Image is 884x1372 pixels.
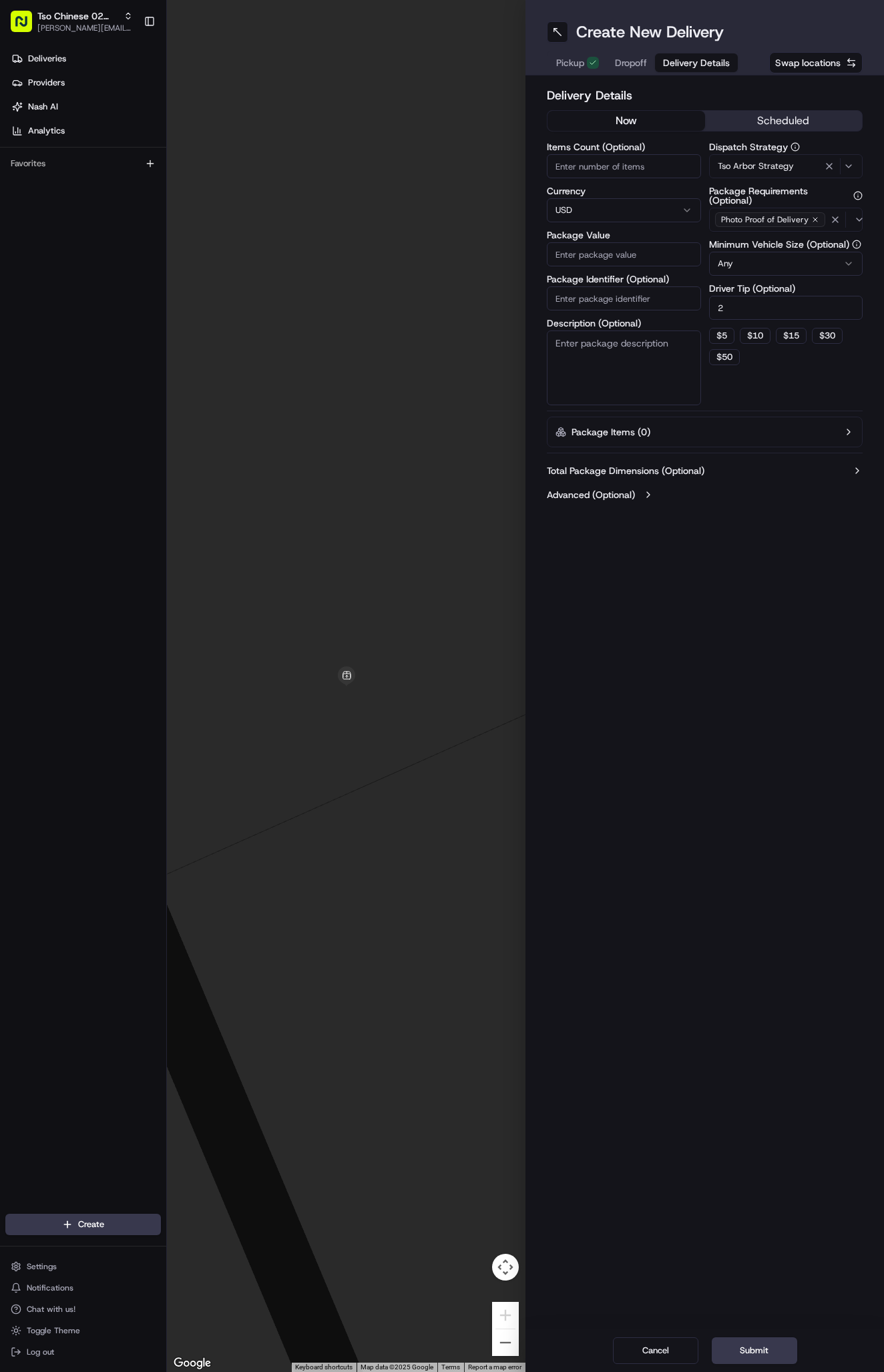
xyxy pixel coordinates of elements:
button: scheduled [705,111,863,131]
button: $30 [812,328,843,344]
label: Description (Optional) [547,318,701,328]
label: Currency [547,186,701,196]
a: Analytics [5,120,166,142]
button: Photo Proof of Delivery [709,208,863,232]
button: now [547,111,705,131]
button: Chat with us! [5,1300,161,1319]
button: Total Package Dimensions (Optional) [547,464,863,477]
h1: Create New Delivery [576,21,724,43]
button: [PERSON_NAME][EMAIL_ADDRESS][DOMAIN_NAME] [37,23,133,33]
label: Package Value [547,230,701,240]
label: Dispatch Strategy [709,142,863,152]
label: Advanced (Optional) [547,488,635,501]
h2: Delivery Details [547,86,863,105]
button: Swap locations [769,52,863,73]
button: Settings [5,1257,161,1276]
label: Driver Tip (Optional) [709,284,863,293]
button: $5 [709,328,734,344]
span: Nash AI [28,101,58,113]
a: Providers [5,72,166,93]
img: Google [170,1355,214,1372]
button: Zoom out [492,1329,519,1356]
label: Package Identifier (Optional) [547,274,701,284]
button: Tso Chinese 02 Arbor[PERSON_NAME][EMAIL_ADDRESS][DOMAIN_NAME] [5,5,138,37]
span: Toggle Theme [27,1325,80,1336]
button: Create [5,1214,161,1235]
div: Favorites [5,153,161,174]
button: Keyboard shortcuts [295,1363,353,1372]
label: Package Items ( 0 ) [572,425,650,439]
button: Package Requirements (Optional) [853,191,863,200]
span: Photo Proof of Delivery [721,214,809,225]
a: Report a map error [468,1363,521,1371]
button: Package Items (0) [547,417,863,447]
label: Package Requirements (Optional) [709,186,863,205]
span: Settings [27,1261,57,1272]
span: Analytics [28,125,65,137]
a: Open this area in Google Maps (opens a new window) [170,1355,214,1372]
label: Total Package Dimensions (Optional) [547,464,704,477]
label: Minimum Vehicle Size (Optional) [709,240,863,249]
span: Notifications [27,1283,73,1293]
span: Create [78,1218,104,1230]
a: Terms [441,1363,460,1371]
span: Pickup [556,56,584,69]
span: Deliveries [28,53,66,65]
button: Map camera controls [492,1254,519,1281]
button: Zoom in [492,1302,519,1329]
button: Toggle Theme [5,1321,161,1340]
span: Map data ©2025 Google [361,1363,433,1371]
span: Providers [28,77,65,89]
span: Swap locations [775,56,841,69]
button: Notifications [5,1279,161,1297]
button: $50 [709,349,740,365]
input: Enter number of items [547,154,701,178]
input: Enter package value [547,242,701,266]
span: Dropoff [615,56,647,69]
span: Tso Arbor Strategy [718,160,794,172]
button: Tso Chinese 02 Arbor [37,9,118,23]
a: Nash AI [5,96,166,118]
button: Tso Arbor Strategy [709,154,863,178]
input: Enter package identifier [547,286,701,310]
a: Deliveries [5,48,166,69]
input: Enter driver tip amount [709,296,863,320]
button: Submit [712,1337,797,1364]
button: $10 [740,328,770,344]
button: Minimum Vehicle Size (Optional) [852,240,861,249]
button: $15 [776,328,807,344]
button: Dispatch Strategy [791,142,800,152]
button: Advanced (Optional) [547,488,863,501]
label: Items Count (Optional) [547,142,701,152]
span: Delivery Details [663,56,730,69]
button: Log out [5,1343,161,1361]
button: Cancel [613,1337,698,1364]
span: Chat with us! [27,1304,75,1315]
span: Log out [27,1347,54,1357]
